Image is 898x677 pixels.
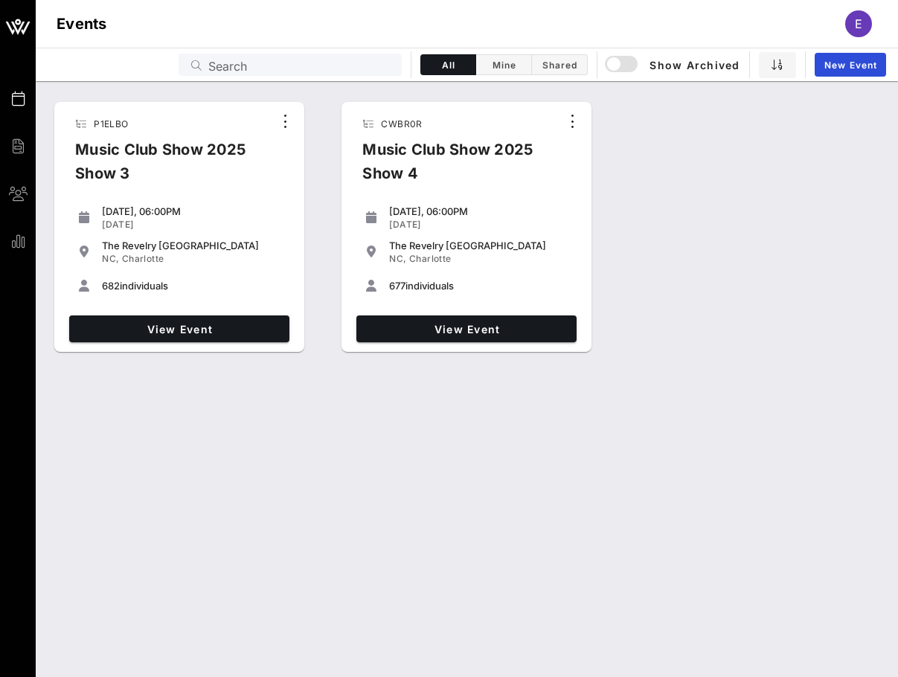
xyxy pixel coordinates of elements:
div: E [845,10,872,37]
span: 677 [389,280,405,292]
span: All [430,60,466,71]
div: [DATE] [389,219,571,231]
span: Show Archived [607,56,740,74]
span: New Event [824,60,877,71]
button: Show Archived [606,51,740,78]
span: CWBR0R [381,118,422,129]
span: View Event [75,323,283,336]
span: P1ELBO [94,118,128,129]
div: individuals [102,280,283,292]
span: NC, [102,253,119,264]
span: 682 [102,280,120,292]
h1: Events [57,12,107,36]
div: The Revelry [GEOGRAPHIC_DATA] [102,240,283,251]
div: The Revelry [GEOGRAPHIC_DATA] [389,240,571,251]
span: View Event [362,323,571,336]
a: New Event [815,53,886,77]
span: Charlotte [122,253,164,264]
button: All [420,54,476,75]
div: individuals [389,280,571,292]
div: [DATE] [102,219,283,231]
span: E [855,16,862,31]
button: Shared [532,54,588,75]
span: Shared [541,60,578,71]
span: Mine [485,60,522,71]
button: Mine [476,54,532,75]
a: View Event [69,315,289,342]
div: [DATE], 06:00PM [102,205,283,217]
a: View Event [356,315,577,342]
div: Music Club Show 2025 Show 4 [350,138,560,197]
div: Music Club Show 2025 Show 3 [63,138,272,197]
span: NC, [389,253,406,264]
div: [DATE], 06:00PM [389,205,571,217]
span: Charlotte [409,253,452,264]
